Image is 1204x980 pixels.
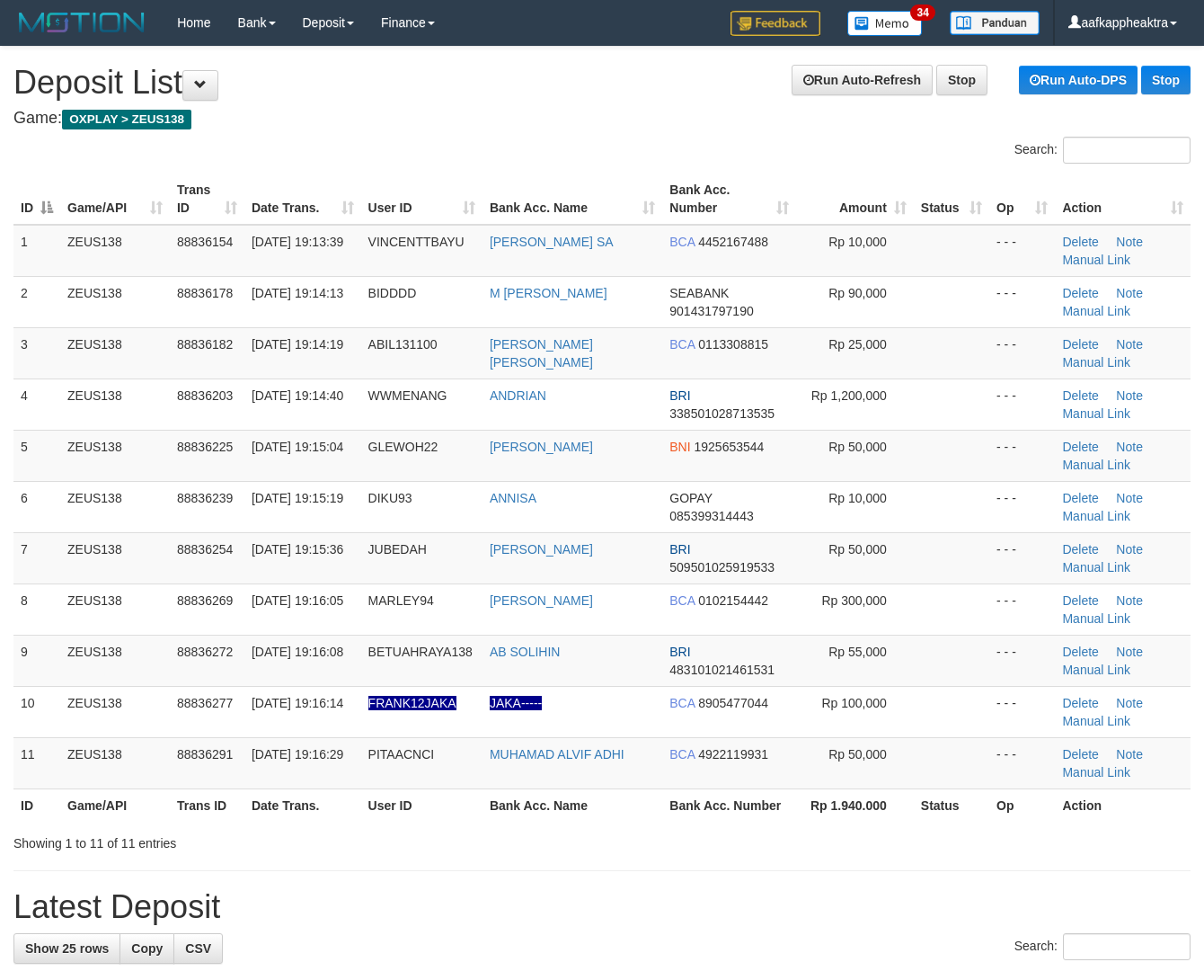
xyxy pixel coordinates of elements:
div: Showing 1 to 11 of 11 entries [13,827,488,852]
a: Manual Link [1062,714,1130,728]
span: Copy [131,941,163,956]
span: BETUAHRAYA138 [368,645,473,659]
span: GLEWOH22 [368,440,438,454]
span: Copy 0102154442 to clipboard [698,593,768,608]
h1: Deposit List [13,65,1191,101]
span: Rp 100,000 [821,696,886,710]
span: [DATE] 19:16:08 [252,645,343,659]
a: Run Auto-DPS [1019,66,1138,94]
td: ZEUS138 [60,481,170,532]
span: BCA [669,235,695,249]
a: [PERSON_NAME] SA [490,235,614,249]
span: [DATE] 19:16:14 [252,696,343,710]
span: Copy 0113308815 to clipboard [698,337,768,352]
td: ZEUS138 [60,532,170,584]
td: - - - [989,225,1055,277]
a: Manual Link [1062,611,1130,626]
span: [DATE] 19:15:04 [252,440,343,454]
a: Delete [1062,440,1098,454]
img: panduan.png [950,11,1040,35]
th: Bank Acc. Number [662,788,795,822]
span: 88836182 [177,337,233,352]
td: 6 [13,481,60,532]
label: Search: [1014,933,1191,960]
a: Delete [1062,645,1098,659]
span: BRI [669,645,690,659]
td: 2 [13,276,60,327]
img: Button%20Memo.svg [847,11,923,36]
td: 8 [13,584,60,635]
span: BCA [669,747,695,762]
a: Note [1116,440,1143,454]
img: Feedback.jpg [730,11,820,36]
label: Search: [1014,137,1191,164]
span: BIDDDD [368,286,417,300]
a: Delete [1062,593,1098,608]
a: [PERSON_NAME] [490,440,593,454]
span: Show 25 rows [25,941,109,956]
a: ANDRIAN [490,388,546,403]
span: [DATE] 19:13:39 [252,235,343,249]
span: 88836254 [177,542,233,557]
a: Show 25 rows [13,933,120,964]
a: Manual Link [1062,253,1130,267]
th: Status: activate to sort column ascending [914,174,989,225]
a: Manual Link [1062,663,1130,677]
a: ANNISA [490,491,536,505]
a: Note [1116,747,1143,762]
span: WWMENANG [368,388,447,403]
a: Note [1116,388,1143,403]
td: - - - [989,276,1055,327]
span: Copy 509501025919533 to clipboard [669,560,775,575]
img: MOTION_logo.png [13,9,150,36]
span: VINCENTTBAYU [368,235,465,249]
td: ZEUS138 [60,584,170,635]
a: Manual Link [1062,355,1130,370]
a: Run Auto-Refresh [792,65,933,95]
span: [DATE] 19:14:19 [252,337,343,352]
span: CSV [185,941,211,956]
a: Delete [1062,388,1098,403]
span: MARLEY94 [368,593,434,608]
a: JAKA----- [490,696,542,710]
a: Note [1116,542,1143,557]
span: GOPAY [669,491,712,505]
a: Delete [1062,337,1098,352]
span: Rp 25,000 [828,337,887,352]
td: - - - [989,532,1055,584]
td: ZEUS138 [60,430,170,481]
h1: Latest Deposit [13,889,1191,925]
td: 9 [13,635,60,686]
span: Copy 483101021461531 to clipboard [669,663,775,677]
td: - - - [989,327,1055,379]
span: Copy 4922119931 to clipboard [698,747,768,762]
span: [DATE] 19:15:19 [252,491,343,505]
span: JUBEDAH [368,542,427,557]
span: 88836239 [177,491,233,505]
span: Rp 90,000 [828,286,887,300]
td: 5 [13,430,60,481]
a: Note [1116,696,1143,710]
td: - - - [989,379,1055,430]
span: 34 [910,4,934,21]
span: [DATE] 19:16:05 [252,593,343,608]
th: Status [914,788,989,822]
a: Delete [1062,696,1098,710]
td: ZEUS138 [60,225,170,277]
th: Amount: activate to sort column ascending [796,174,914,225]
a: M [PERSON_NAME] [490,286,607,300]
span: 88836203 [177,388,233,403]
td: ZEUS138 [60,686,170,737]
h4: Game: [13,110,1191,128]
th: Bank Acc. Name: activate to sort column ascending [482,174,662,225]
a: Stop [1141,66,1191,94]
a: CSV [173,933,223,964]
a: Manual Link [1062,406,1130,421]
td: ZEUS138 [60,327,170,379]
span: Copy 1925653544 to clipboard [695,440,765,454]
span: Copy 338501028713535 to clipboard [669,406,775,421]
th: User ID [361,788,482,822]
span: Copy 8905477044 to clipboard [698,696,768,710]
td: ZEUS138 [60,379,170,430]
span: OXPLAY > ZEUS138 [62,110,191,129]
